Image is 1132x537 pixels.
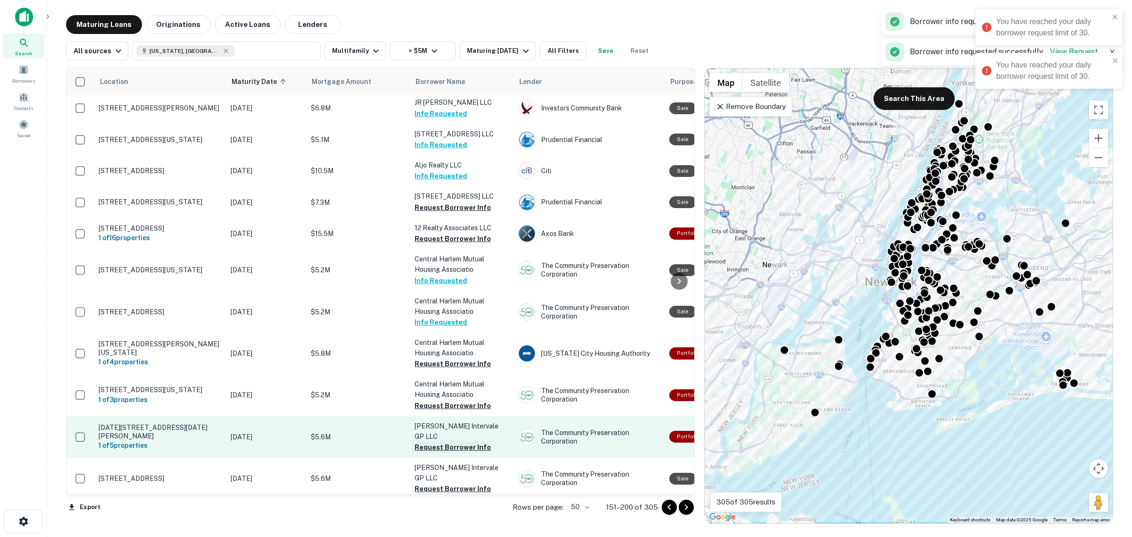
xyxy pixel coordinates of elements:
p: [DATE] [231,432,301,442]
div: 0 0 [705,68,1113,523]
button: Request Borrower Info [415,233,491,244]
img: picture [519,163,535,179]
h6: 1 of 4 properties [99,357,221,367]
div: You have reached your daily borrower request limit of 30. [996,16,1109,39]
p: $5.1M [311,134,405,145]
th: Borrower Name [410,68,514,95]
p: [STREET_ADDRESS] [99,167,221,175]
span: Map data ©2025 Google [996,517,1048,522]
th: Mortgage Amount [306,68,410,95]
th: Lender [514,68,665,95]
p: [DATE] [231,197,301,208]
button: Go to previous page [662,500,677,515]
button: > $5M [390,42,456,60]
div: You have reached your daily borrower request limit of 30. [996,59,1109,82]
p: [STREET_ADDRESS][US_STATE] [99,386,221,394]
p: JR [PERSON_NAME] LLC [415,97,509,108]
div: The Community Preservation Corporation [518,470,660,487]
p: 12 Realty Associates LLC [415,223,509,233]
span: Contacts [14,104,33,112]
div: The Community Preservation Corporation [518,261,660,278]
p: [PERSON_NAME] Intervale GP LLC [415,462,509,483]
p: [DATE] [231,265,301,275]
div: Sale [669,264,696,276]
p: [DATE][STREET_ADDRESS][DATE][PERSON_NAME] [99,423,221,440]
img: picture [519,304,535,320]
p: Borrower info requested successfully. [910,46,1098,58]
div: [US_STATE] City Housing Authority [518,345,660,362]
p: Central Harlem Mutual Housing Associatio [415,337,509,358]
a: Search [3,34,44,59]
p: Rows per page: [513,502,564,513]
a: Terms (opens in new tab) [1053,517,1066,522]
button: Lenders [284,15,341,34]
p: [DATE] [231,473,301,484]
img: picture [519,429,535,445]
p: $5.6M [311,473,405,484]
button: Go to next page [679,500,694,515]
button: Info Requested [415,170,467,182]
img: capitalize-icon.png [15,8,33,26]
span: Location [100,76,128,87]
button: Info Requested [415,317,467,328]
div: Prudential Financial [518,131,660,148]
button: Export [66,500,103,514]
p: $6.8M [311,103,405,113]
p: [STREET_ADDRESS] [99,474,221,483]
span: Maturity Date [232,76,289,87]
p: $7.3M [311,197,405,208]
div: The Community Preservation Corporation [518,428,660,445]
span: [US_STATE], [GEOGRAPHIC_DATA], [GEOGRAPHIC_DATA] [150,47,220,55]
p: Remove Boundary [716,101,786,112]
div: This is a portfolio loan with 5 properties [669,431,707,443]
div: Chat Widget [1085,431,1132,477]
button: All sources [66,42,128,60]
p: $5.2M [311,307,405,317]
p: [STREET_ADDRESS][US_STATE] [99,198,221,206]
p: [DATE] [231,348,301,359]
img: picture [519,226,535,242]
p: [STREET_ADDRESS][US_STATE] [99,135,221,144]
div: Investors Community Bank [518,100,660,117]
button: Keyboard shortcuts [950,517,990,523]
th: Purpose [665,68,758,95]
div: Sale [669,306,696,318]
p: $5.6M [311,432,405,442]
img: picture [519,262,535,278]
button: Show street map [709,73,742,92]
a: Open this area in Google Maps (opens a new window) [707,511,738,523]
div: Saved [3,116,44,141]
div: Sale [669,134,696,145]
button: Request Borrower Info [415,202,491,213]
button: Maturing [DATE] [459,42,535,60]
div: 50 [567,500,591,514]
p: $15.5M [311,228,405,239]
span: Search [15,50,32,57]
div: Maturing [DATE] [467,45,531,57]
span: Borrower Name [416,76,465,87]
button: Save your search to get updates of matches that match your search criteria. [591,42,621,60]
button: Request Borrower Info [415,400,491,411]
button: Info Requested [415,139,467,151]
th: Maturity Date [226,68,306,95]
div: This is a portfolio loan with 3 properties [669,389,707,401]
button: Drag Pegman onto the map to open Street View [1089,493,1108,512]
div: Citi [518,162,660,179]
button: Info Requested [415,108,467,119]
p: 151–200 of 305 [606,502,658,513]
button: Search This Area [874,87,955,110]
p: [STREET_ADDRESS] [99,308,221,316]
button: Request Borrower Info [415,358,491,369]
p: [STREET_ADDRESS] [99,224,221,233]
a: Borrowers [3,61,44,86]
button: Reset [624,42,655,60]
p: $5.2M [311,265,405,275]
div: Sale [669,102,696,114]
button: [US_STATE], [GEOGRAPHIC_DATA], [GEOGRAPHIC_DATA] [132,42,321,60]
p: 305 of 305 results [716,496,775,508]
button: close [1112,57,1119,66]
p: Central Harlem Mutual Housing Associatio [415,254,509,275]
button: Multifamily [325,42,386,60]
